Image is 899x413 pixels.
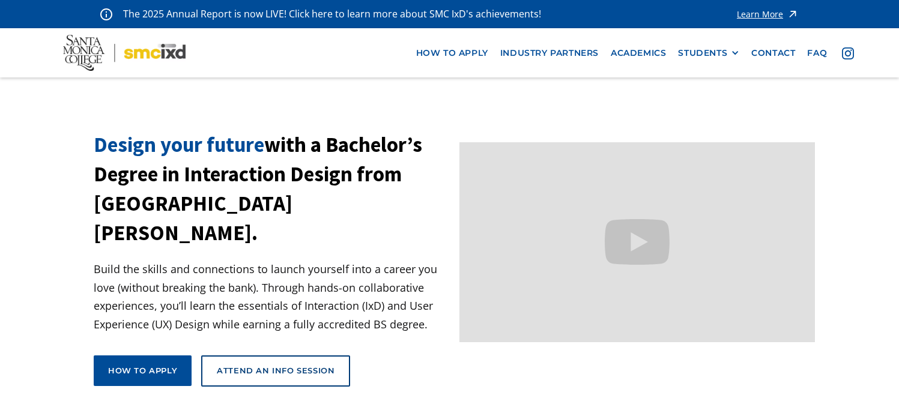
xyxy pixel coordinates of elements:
[787,6,799,22] img: icon - arrow - alert
[123,6,542,22] p: The 2025 Annual Report is now LIVE! Click here to learn more about SMC IxD's achievements!
[459,142,816,342] iframe: Design your future with a Bachelor's Degree in Interaction Design from Santa Monica College
[201,355,350,387] a: Attend an Info Session
[94,131,264,158] span: Design your future
[100,8,112,20] img: icon - information - alert
[410,42,494,64] a: how to apply
[94,355,192,385] a: How to apply
[605,42,672,64] a: Academics
[842,47,854,59] img: icon - instagram
[494,42,605,64] a: industry partners
[745,42,801,64] a: contact
[108,365,177,376] div: How to apply
[737,10,783,19] div: Learn More
[94,130,450,248] h1: with a Bachelor’s Degree in Interaction Design from [GEOGRAPHIC_DATA][PERSON_NAME].
[678,48,727,58] div: STUDENTS
[678,48,739,58] div: STUDENTS
[737,6,799,22] a: Learn More
[801,42,833,64] a: faq
[217,365,334,376] div: Attend an Info Session
[63,35,186,71] img: Santa Monica College - SMC IxD logo
[94,260,450,333] p: Build the skills and connections to launch yourself into a career you love (without breaking the ...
